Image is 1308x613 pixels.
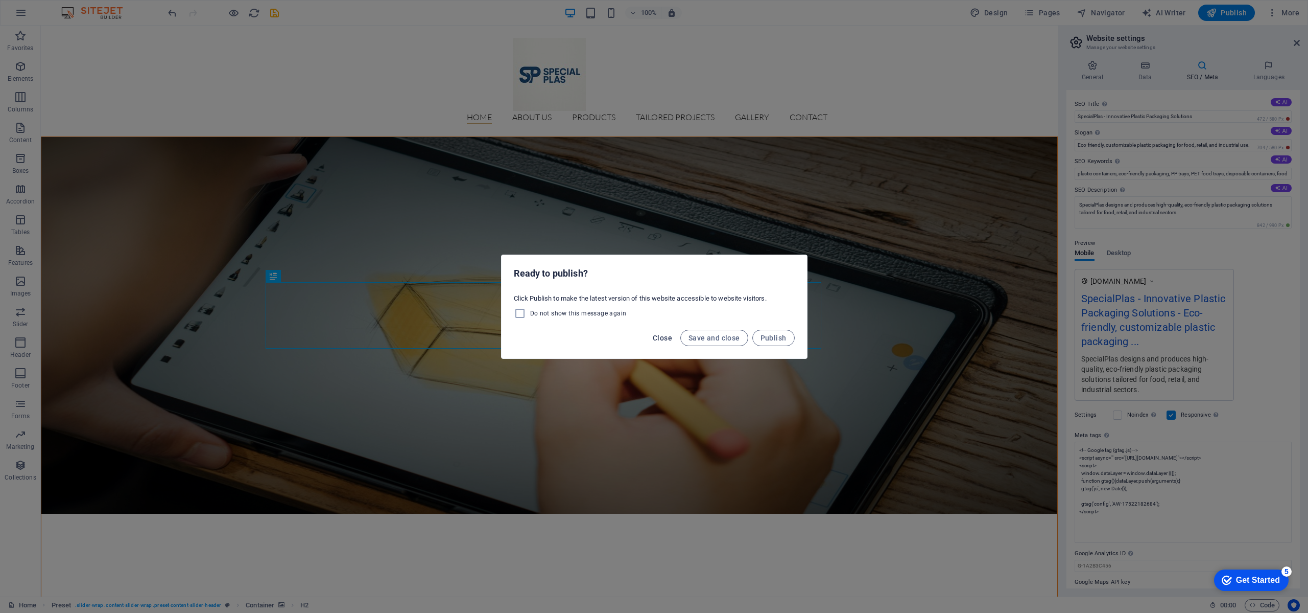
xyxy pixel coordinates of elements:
h2: Ready to publish? [514,267,795,280]
button: Save and close [680,330,748,346]
button: Close [649,330,676,346]
button: Publish [752,330,795,346]
div: Click Publish to make the latest version of this website accessible to website visitors. [502,290,807,324]
div: Get Started 5 items remaining, 0% complete [8,5,83,27]
span: Publish [760,334,787,342]
div: Get Started [30,11,74,20]
span: Do not show this message again [530,309,627,317]
div: 5 [76,2,86,12]
span: Close [653,334,672,342]
span: Save and close [688,334,740,342]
